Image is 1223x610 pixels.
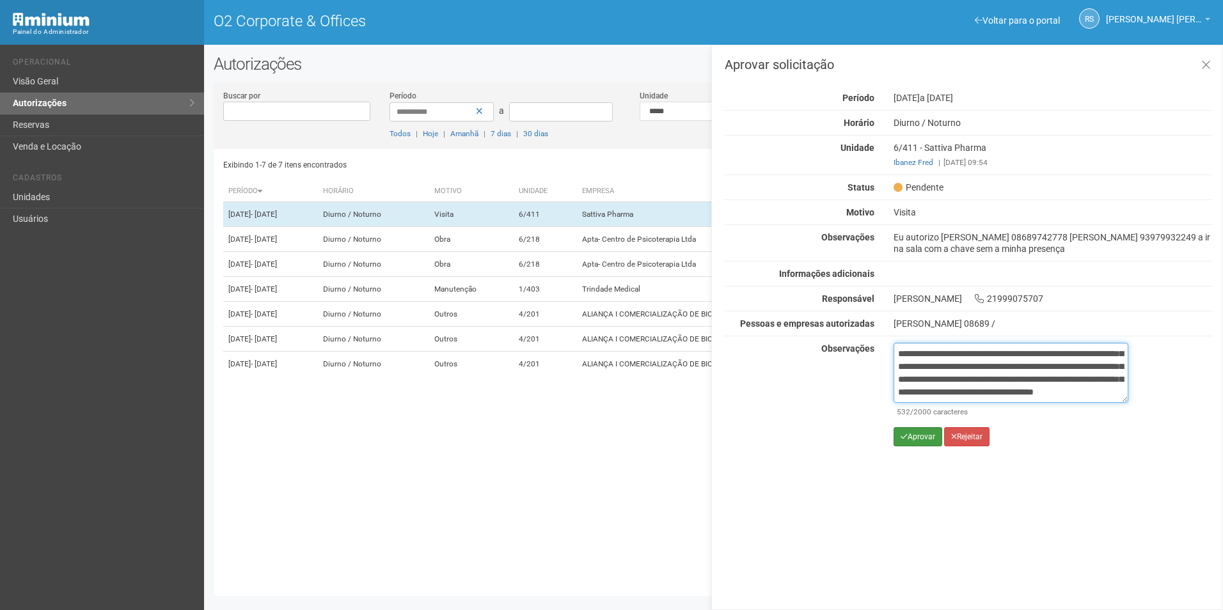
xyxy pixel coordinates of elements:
td: Diurno / Noturno [318,327,429,352]
td: 4/201 [514,302,577,327]
button: Rejeitar [944,427,990,446]
td: [DATE] [223,202,319,227]
a: Hoje [423,129,438,138]
img: Minium [13,13,90,26]
a: Ibanez Fred [894,158,933,167]
div: Visita [884,207,1222,218]
span: | [416,129,418,138]
th: Período [223,181,319,202]
td: [DATE] [223,252,319,277]
h3: Aprovar solicitação [725,58,1213,71]
td: 6/218 [514,227,577,252]
span: - [DATE] [251,235,277,244]
strong: Informações adicionais [779,269,874,279]
a: Fechar [1193,52,1219,79]
strong: Motivo [846,207,874,217]
th: Empresa [577,181,927,202]
a: Amanhã [450,129,478,138]
td: 4/201 [514,352,577,377]
td: Outros [429,352,514,377]
span: | [443,129,445,138]
div: Exibindo 1-7 de 7 itens encontrados [223,155,709,175]
div: [DATE] [884,92,1222,104]
label: Período [390,90,416,102]
span: - [DATE] [251,359,277,368]
strong: Observações [821,343,874,354]
td: [DATE] [223,277,319,302]
span: a [499,106,504,116]
button: Aprovar [894,427,942,446]
td: Trindade Medical [577,277,927,302]
div: 6/411 - Sattiva Pharma [884,142,1222,168]
span: 532 [897,407,910,416]
td: Diurno / Noturno [318,252,429,277]
li: Operacional [13,58,194,71]
a: 30 dias [523,129,548,138]
span: | [484,129,485,138]
div: Painel do Administrador [13,26,194,38]
td: 6/411 [514,202,577,227]
td: Diurno / Noturno [318,352,429,377]
strong: Status [848,182,874,192]
div: [PERSON_NAME] 08689 / [894,318,1213,329]
label: Unidade [640,90,668,102]
a: [PERSON_NAME] [PERSON_NAME] [1106,16,1210,26]
td: [DATE] [223,352,319,377]
td: ALIANÇA I COMERCIALIZAÇÃO DE BIOCOMBUSTÍVEIS E ENE [577,352,927,377]
td: [DATE] [223,302,319,327]
th: Motivo [429,181,514,202]
td: Apta- Centro de Psicoterapia Ltda [577,252,927,277]
div: [PERSON_NAME] 21999075707 [884,293,1222,304]
td: Diurno / Noturno [318,302,429,327]
td: Outros [429,327,514,352]
td: [DATE] [223,327,319,352]
h1: O2 Corporate & Offices [214,13,704,29]
div: Diurno / Noturno [884,117,1222,129]
td: Obra [429,252,514,277]
span: - [DATE] [251,210,277,219]
td: 4/201 [514,327,577,352]
th: Unidade [514,181,577,202]
td: Diurno / Noturno [318,227,429,252]
span: | [938,158,940,167]
span: - [DATE] [251,260,277,269]
div: Eu autorizo [PERSON_NAME] 08689742778 [PERSON_NAME] 93979932249 a ir na sala com a chave sem a mi... [884,231,1222,254]
span: - [DATE] [251,334,277,343]
li: Cadastros [13,173,194,187]
span: Pendente [894,182,943,193]
div: [DATE] 09:54 [894,157,1213,168]
td: Sattiva Pharma [577,202,927,227]
span: - [DATE] [251,285,277,293]
strong: Período [842,93,874,103]
h2: Autorizações [214,54,1213,74]
span: a [DATE] [920,93,953,103]
td: ALIANÇA I COMERCIALIZAÇÃO DE BIOCOMBUSTÍVEIS E ENE [577,302,927,327]
td: Manutenção [429,277,514,302]
strong: Unidade [840,143,874,153]
strong: Pessoas e empresas autorizadas [740,318,874,329]
span: - [DATE] [251,309,277,318]
td: Diurno / Noturno [318,202,429,227]
td: Apta- Centro de Psicoterapia Ltda [577,227,927,252]
td: ALIANÇA I COMERCIALIZAÇÃO DE BIOCOMBUSTÍVEIS E ENE [577,327,927,352]
td: Visita [429,202,514,227]
strong: Observações [821,232,874,242]
th: Horário [318,181,429,202]
td: Diurno / Noturno [318,277,429,302]
a: Todos [390,129,411,138]
td: 6/218 [514,252,577,277]
strong: Horário [844,118,874,128]
a: RS [1079,8,1100,29]
td: 1/403 [514,277,577,302]
strong: Responsável [822,293,874,304]
a: 7 dias [491,129,511,138]
td: Outros [429,302,514,327]
div: /2000 caracteres [897,406,1125,418]
label: Buscar por [223,90,260,102]
td: Obra [429,227,514,252]
td: [DATE] [223,227,319,252]
span: | [516,129,518,138]
span: Rayssa Soares Ribeiro [1106,2,1202,24]
a: Voltar para o portal [975,15,1060,26]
